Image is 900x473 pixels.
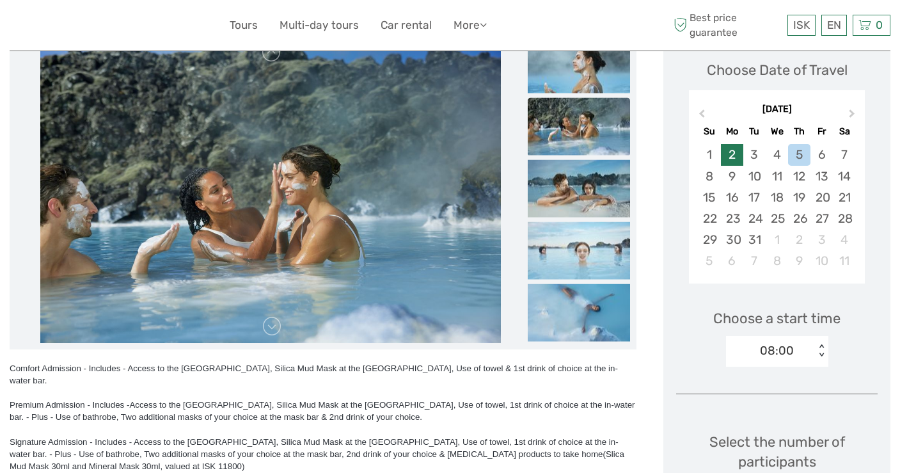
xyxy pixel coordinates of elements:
img: e0e1920bfbb744189afc06d450ab7927_slider_thumbnail.jpg [528,222,630,280]
span: Signature Admission - Includes - [10,437,132,447]
div: Choose Tuesday, April 7th, 2026 [743,250,766,271]
a: More [454,16,487,35]
div: Premium Admission - Includes - [10,399,636,423]
p: We're away right now. Please check back later! [18,22,145,33]
div: Choose Friday, March 20th, 2026 [810,187,833,208]
div: Su [698,123,720,140]
div: Th [788,123,810,140]
div: 08:00 [760,342,794,359]
div: Choose Friday, April 10th, 2026 [810,250,833,271]
div: Choose Monday, March 9th, 2026 [721,166,743,187]
button: Open LiveChat chat widget [147,20,162,35]
span: 0 [874,19,885,31]
div: < > [816,344,826,358]
div: Sa [833,123,855,140]
span: Access to the [GEOGRAPHIC_DATA], Silica Mud Mask at the [GEOGRAPHIC_DATA], Use of towel, 1st drin... [10,400,635,422]
div: Choose Wednesday, March 25th, 2026 [766,208,788,229]
div: Fr [810,123,833,140]
div: Choose Sunday, March 15th, 2026 [698,187,720,208]
div: Choose Saturday, March 7th, 2026 [833,144,855,165]
div: Choose Friday, March 6th, 2026 [810,144,833,165]
div: Choose Thursday, March 19th, 2026 [788,187,810,208]
button: Next Month [843,106,864,127]
div: Choose Sunday, March 22nd, 2026 [698,208,720,229]
div: Choose Thursday, April 2nd, 2026 [788,229,810,250]
div: Choose Monday, March 2nd, 2026 [721,144,743,165]
div: Choose Saturday, March 21st, 2026 [833,187,855,208]
span: Best price guarantee [670,11,784,39]
div: Choose Saturday, March 28th, 2026 [833,208,855,229]
span: ISK [793,19,810,31]
a: Tours [230,16,258,35]
div: Choose Wednesday, March 4th, 2026 [766,144,788,165]
div: Choose Monday, March 30th, 2026 [721,229,743,250]
div: Choose Wednesday, March 18th, 2026 [766,187,788,208]
div: Choose Tuesday, March 31st, 2026 [743,229,766,250]
div: Choose Thursday, April 9th, 2026 [788,250,810,271]
div: Choose Wednesday, March 11th, 2026 [766,166,788,187]
div: Choose Wednesday, April 8th, 2026 [766,250,788,271]
div: Choose Monday, March 16th, 2026 [721,187,743,208]
img: 632-1a1f61c2-ab70-46c5-a88f-57c82c74ba0d_logo_small.jpg [10,10,75,41]
img: cfea95f8b5674307828d1ba070f87441_slider_thumbnail.jpg [528,36,630,93]
div: Choose Tuesday, March 17th, 2026 [743,187,766,208]
div: Choose Date of Travel [707,60,848,80]
div: Choose Saturday, April 11th, 2026 [833,250,855,271]
button: Previous Month [690,106,711,127]
div: Choose Sunday, April 5th, 2026 [698,250,720,271]
div: EN [821,15,847,36]
div: Choose Saturday, March 14th, 2026 [833,166,855,187]
a: Car rental [381,16,432,35]
div: month 2026-03 [693,144,860,271]
img: 21d7f8df7acd4e60bd67e37f14c46ae9_main_slider.jpg [40,36,501,343]
div: Choose Saturday, April 4th, 2026 [833,229,855,250]
div: Choose Tuesday, March 24th, 2026 [743,208,766,229]
div: Choose Tuesday, March 10th, 2026 [743,166,766,187]
img: a584201bd44a41599a59fa8aa4457a57_slider_thumbnail.jpg [528,160,630,218]
div: Choose Tuesday, March 3rd, 2026 [743,144,766,165]
div: Choose Monday, April 6th, 2026 [721,250,743,271]
div: Choose Sunday, March 1st, 2026 [698,144,720,165]
div: [DATE] [689,103,865,116]
div: Choose Wednesday, April 1st, 2026 [766,229,788,250]
div: Choose Friday, March 13th, 2026 [810,166,833,187]
a: Multi-day tours [280,16,359,35]
div: We [766,123,788,140]
img: 21d7f8df7acd4e60bd67e37f14c46ae9_slider_thumbnail.jpg [528,98,630,156]
div: Choose Thursday, March 5th, 2026 [788,144,810,165]
span: Access to the [GEOGRAPHIC_DATA], Silica Mud Mask at the [GEOGRAPHIC_DATA], Use of towel, 1st drin... [10,437,624,471]
div: Choose Thursday, March 26th, 2026 [788,208,810,229]
img: 64851084f90d4811bba02730f5763618_slider_thumbnail.jpg [528,284,630,342]
div: Choose Sunday, March 8th, 2026 [698,166,720,187]
div: Choose Sunday, March 29th, 2026 [698,229,720,250]
div: Choose Monday, March 23rd, 2026 [721,208,743,229]
div: Choose Friday, March 27th, 2026 [810,208,833,229]
div: Comfort Admission - Includes - Access to the [GEOGRAPHIC_DATA], Silica Mud Mask at the [GEOGRAPHI... [10,362,636,387]
span: Choose a start time [713,309,841,328]
div: Choose Thursday, March 12th, 2026 [788,166,810,187]
div: Tu [743,123,766,140]
div: Mo [721,123,743,140]
div: Choose Friday, April 3rd, 2026 [810,229,833,250]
